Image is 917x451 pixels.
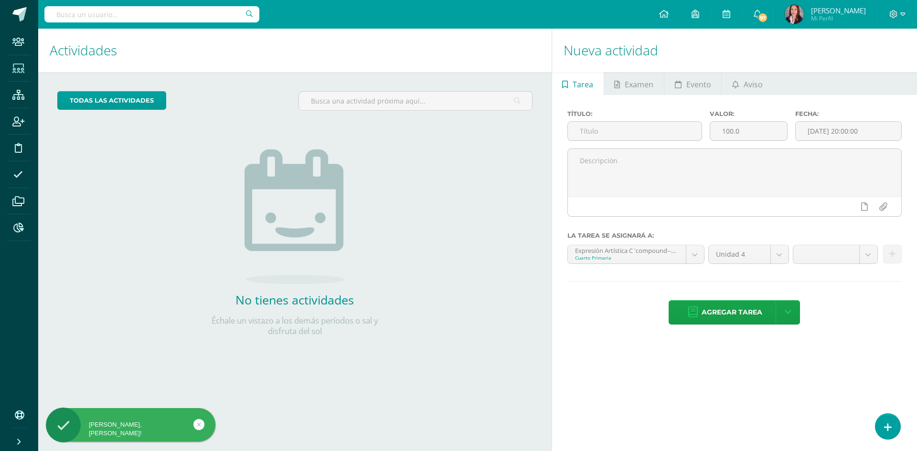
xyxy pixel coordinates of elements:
input: Busca un usuario... [44,6,259,22]
label: Fecha: [795,110,902,117]
h2: No tienes actividades [199,292,390,308]
div: [PERSON_NAME], [PERSON_NAME]! [46,420,215,438]
a: Expresión Artística C 'compound--Expresión Artística C'Cuarto Primaria [568,245,704,263]
span: Evento [686,73,711,96]
input: Puntos máximos [710,122,787,140]
span: Examen [625,73,653,96]
div: Expresión Artística C 'compound--Expresión Artística C' [575,245,679,254]
a: Evento [664,72,721,95]
span: [PERSON_NAME] [811,6,866,15]
input: Título [568,122,702,140]
span: 97 [757,12,768,23]
span: Mi Perfil [811,14,866,22]
label: La tarea se asignará a: [567,232,902,239]
label: Título: [567,110,702,117]
div: Cuarto Primaria [575,254,679,261]
p: Échale un vistazo a los demás períodos o sal y disfruta del sol [199,315,390,336]
a: Aviso [722,72,773,95]
h1: Nueva actividad [564,29,906,72]
label: Valor: [710,110,788,117]
img: f519f5c71b4249acbc874d735f4f43e2.png [785,5,804,24]
a: Examen [604,72,664,95]
span: Unidad 4 [716,245,763,263]
a: todas las Actividades [57,91,166,110]
a: Unidad 4 [709,245,789,263]
img: no_activities.png [245,149,345,284]
span: Agregar tarea [702,301,762,324]
h1: Actividades [50,29,540,72]
input: Fecha de entrega [796,122,901,140]
input: Busca una actividad próxima aquí... [299,92,532,110]
a: Tarea [552,72,604,95]
span: Aviso [744,73,763,96]
span: Tarea [573,73,593,96]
